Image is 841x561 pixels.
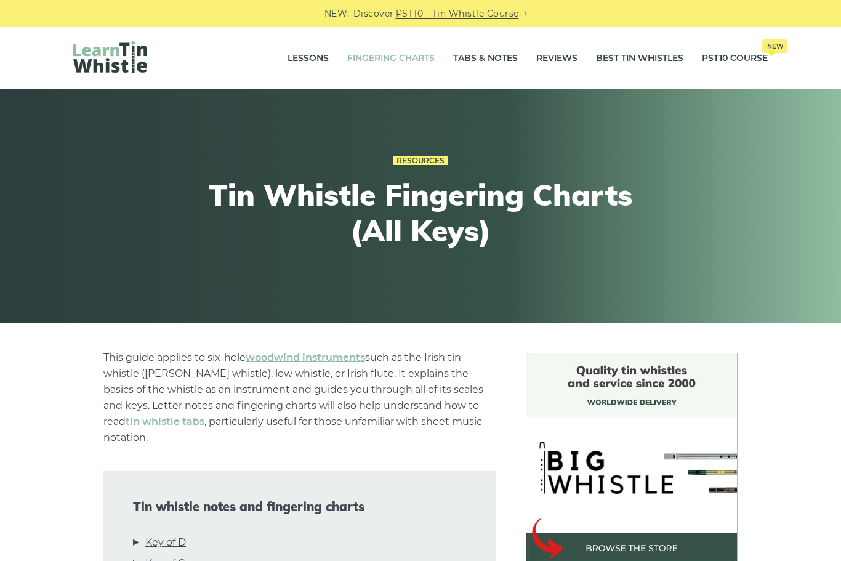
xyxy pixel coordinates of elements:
a: Reviews [536,43,577,74]
a: Lessons [288,43,329,74]
a: Key of D [145,535,186,551]
a: Fingering Charts [347,43,435,74]
p: This guide applies to six-hole such as the Irish tin whistle ([PERSON_NAME] whistle), low whistle... [103,350,496,446]
img: LearnTinWhistle.com [73,41,147,73]
span: New [762,39,787,53]
a: Tabs & Notes [453,43,518,74]
a: tin whistle tabs [126,416,204,427]
a: Resources [393,156,448,166]
span: Tin whistle notes and fingering charts [133,499,467,514]
a: PST10 CourseNew [702,43,768,74]
a: Best Tin Whistles [596,43,683,74]
a: woodwind instruments [246,352,365,363]
h1: Tin Whistle Fingering Charts (All Keys) [194,177,647,248]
